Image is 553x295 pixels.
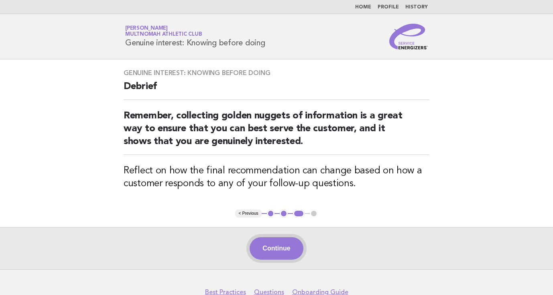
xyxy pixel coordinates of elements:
button: < Previous [235,210,261,218]
img: Service Energizers [389,24,428,49]
a: Home [355,5,371,10]
h3: Genuine interest: Knowing before doing [124,69,429,77]
button: 2 [280,210,288,218]
h1: Genuine interest: Knowing before doing [125,26,265,47]
h2: Remember, collecting golden nuggets of information is a great way to ensure that you can best ser... [124,110,429,155]
h2: Debrief [124,80,429,100]
a: History [405,5,428,10]
button: 1 [267,210,275,218]
h3: Reflect on how the final recommendation can change based on how a customer responds to any of you... [124,165,429,190]
button: 3 [293,210,305,218]
a: [PERSON_NAME]Multnomah Athletic Club [125,26,202,37]
button: Continue [250,237,303,260]
span: Multnomah Athletic Club [125,32,202,37]
a: Profile [378,5,399,10]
